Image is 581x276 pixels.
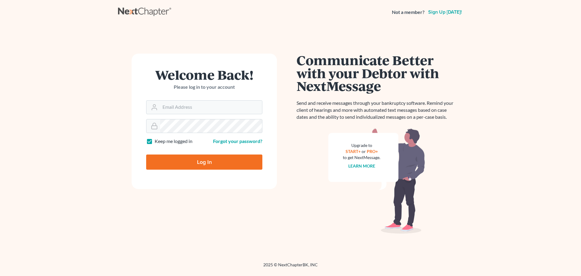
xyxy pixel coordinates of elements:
[343,142,380,148] div: Upgrade to
[118,262,463,273] div: 2025 © NextChapterBK, INC
[213,138,262,144] a: Forgot your password?
[160,101,262,114] input: Email Address
[297,100,457,121] p: Send and receive messages through your bankruptcy software. Remind your client of hearings and mo...
[343,155,380,161] div: to get NextMessage.
[146,155,262,170] input: Log In
[146,84,262,91] p: Please log in to your account
[392,9,425,16] strong: Not a member?
[427,10,463,15] a: Sign up [DATE]!
[155,138,192,145] label: Keep me logged in
[367,149,378,154] a: PRO+
[146,68,262,81] h1: Welcome Back!
[362,149,366,154] span: or
[346,149,361,154] a: START+
[328,128,425,234] img: nextmessage_bg-59042aed3d76b12b5cd301f8e5b87938c9018125f34e5fa2b7a6b67550977c72.svg
[297,54,457,92] h1: Communicate Better with your Debtor with NextMessage
[348,163,375,168] a: Learn more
